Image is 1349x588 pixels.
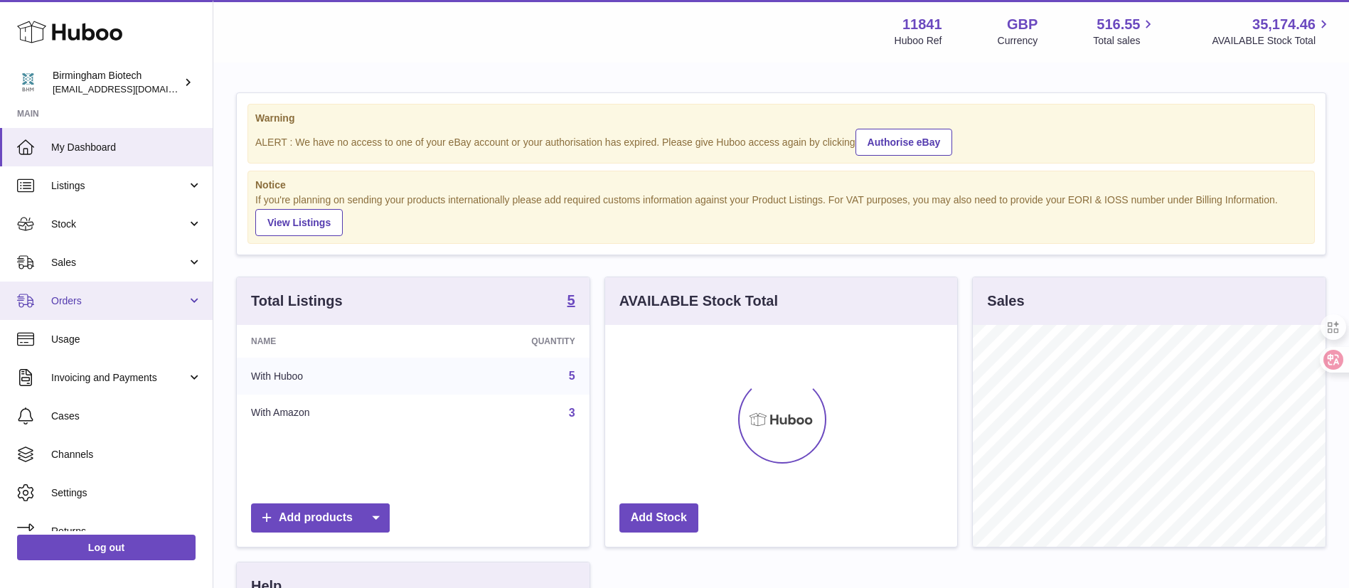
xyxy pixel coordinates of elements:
[251,503,390,533] a: Add products
[1093,34,1156,48] span: Total sales
[569,370,575,382] a: 5
[51,218,187,231] span: Stock
[53,69,181,96] div: Birmingham Biotech
[567,293,575,307] strong: 5
[1007,15,1038,34] strong: GBP
[255,127,1307,156] div: ALERT : We have no access to one of your eBay account or your authorisation has expired. Please g...
[51,256,187,269] span: Sales
[51,333,202,346] span: Usage
[255,112,1307,125] strong: Warning
[17,72,38,93] img: m.hsu@birminghambiotech.co.uk
[255,193,1307,236] div: If you're planning on sending your products internationally please add required customs informati...
[902,15,942,34] strong: 11841
[1212,34,1332,48] span: AVAILABLE Stock Total
[53,83,209,95] span: [EMAIL_ADDRESS][DOMAIN_NAME]
[1252,15,1316,34] span: 35,174.46
[619,503,698,533] a: Add Stock
[1093,15,1156,48] a: 516.55 Total sales
[619,292,778,311] h3: AVAILABLE Stock Total
[251,292,343,311] h3: Total Listings
[51,486,202,500] span: Settings
[255,209,343,236] a: View Listings
[1097,15,1140,34] span: 516.55
[51,525,202,538] span: Returns
[855,129,953,156] a: Authorise eBay
[237,325,430,358] th: Name
[51,294,187,308] span: Orders
[51,448,202,461] span: Channels
[430,325,589,358] th: Quantity
[1212,15,1332,48] a: 35,174.46 AVAILABLE Stock Total
[51,410,202,423] span: Cases
[255,178,1307,192] strong: Notice
[569,407,575,419] a: 3
[51,179,187,193] span: Listings
[998,34,1038,48] div: Currency
[567,293,575,310] a: 5
[895,34,942,48] div: Huboo Ref
[51,141,202,154] span: My Dashboard
[17,535,196,560] a: Log out
[987,292,1024,311] h3: Sales
[237,395,430,432] td: With Amazon
[51,371,187,385] span: Invoicing and Payments
[237,358,430,395] td: With Huboo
